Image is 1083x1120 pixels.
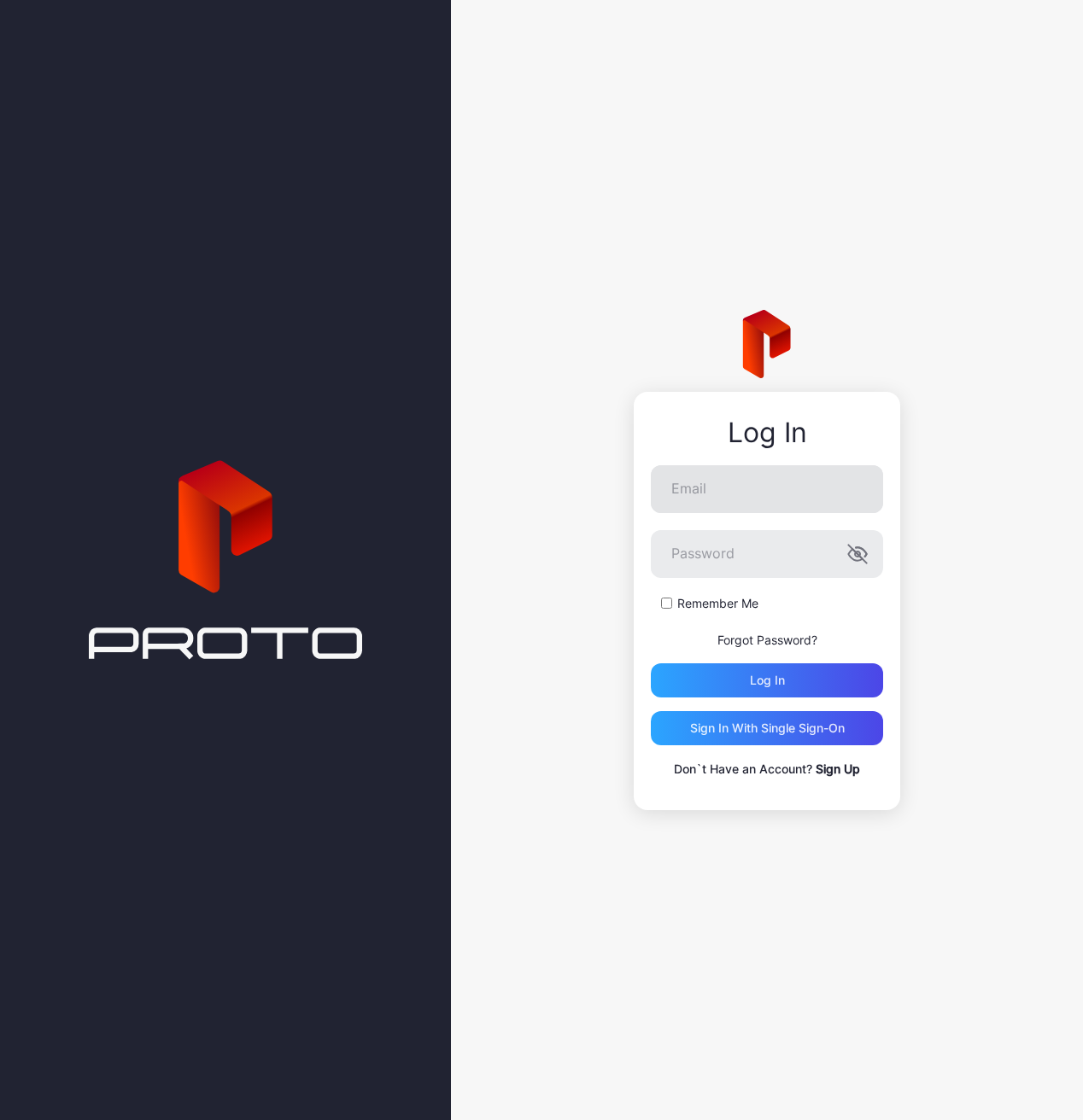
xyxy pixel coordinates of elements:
input: Password [651,530,883,578]
div: Log In [651,417,883,448]
button: Password [847,544,868,564]
div: Log in [750,674,785,687]
button: Sign in With Single Sign-On [651,711,883,745]
button: Log in [651,663,883,697]
div: Sign in With Single Sign-On [690,721,845,735]
a: Forgot Password? [717,633,817,647]
a: Sign Up [816,761,860,776]
input: Email [651,465,883,513]
p: Don`t Have an Account? [651,759,883,779]
label: Remember Me [677,595,758,612]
